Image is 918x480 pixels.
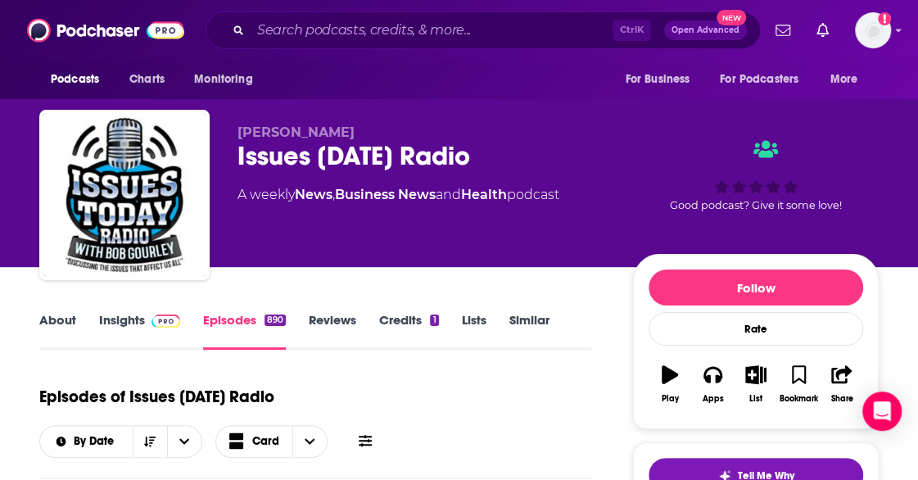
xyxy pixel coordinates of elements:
[672,26,739,34] span: Open Advanced
[430,315,438,326] div: 1
[649,312,863,346] div: Rate
[862,392,902,431] div: Open Intercom Messenger
[633,125,879,226] div: Good podcast? Give it some love!
[709,64,822,95] button: open menu
[749,394,762,404] div: List
[27,15,184,46] img: Podchaser - Follow, Share and Rate Podcasts
[183,64,274,95] button: open menu
[206,11,761,49] div: Search podcasts, credits, & more...
[780,394,818,404] div: Bookmark
[855,12,891,48] img: User Profile
[509,312,549,350] a: Similar
[735,355,777,414] button: List
[332,187,335,202] span: ,
[119,64,174,95] a: Charts
[777,355,820,414] button: Bookmark
[40,436,133,447] button: open menu
[462,312,486,350] a: Lists
[252,436,279,447] span: Card
[717,10,746,25] span: New
[821,355,863,414] button: Share
[436,187,461,202] span: and
[613,64,710,95] button: open menu
[167,426,201,457] button: open menu
[720,68,798,91] span: For Podcasters
[335,187,436,202] a: Business News
[649,355,691,414] button: Play
[819,64,879,95] button: open menu
[295,187,332,202] a: News
[649,269,863,306] button: Follow
[810,16,835,44] a: Show notifications dropdown
[379,312,438,350] a: Credits1
[830,394,852,404] div: Share
[43,113,206,277] img: Issues Today Radio
[265,315,286,326] div: 890
[203,312,286,350] a: Episodes890
[237,125,355,140] span: [PERSON_NAME]
[251,17,613,43] input: Search podcasts, credits, & more...
[151,315,180,328] img: Podchaser Pro
[855,12,891,48] button: Show profile menu
[625,68,690,91] span: For Business
[664,20,747,40] button: Open AdvancedNew
[39,312,76,350] a: About
[613,20,651,41] span: Ctrl K
[215,425,328,458] button: Choose View
[237,185,559,205] div: A weekly podcast
[129,68,165,91] span: Charts
[461,187,507,202] a: Health
[670,199,842,211] span: Good podcast? Give it some love!
[133,426,167,457] button: Sort Direction
[39,64,120,95] button: open menu
[769,16,797,44] a: Show notifications dropdown
[662,394,679,404] div: Play
[194,68,252,91] span: Monitoring
[39,425,202,458] h2: Choose List sort
[830,68,858,91] span: More
[74,436,120,447] span: By Date
[691,355,734,414] button: Apps
[703,394,724,404] div: Apps
[855,12,891,48] span: Logged in as acurnyn
[309,312,356,350] a: Reviews
[99,312,180,350] a: InsightsPodchaser Pro
[51,68,99,91] span: Podcasts
[39,387,274,407] h1: Episodes of Issues [DATE] Radio
[878,12,891,25] svg: Add a profile image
